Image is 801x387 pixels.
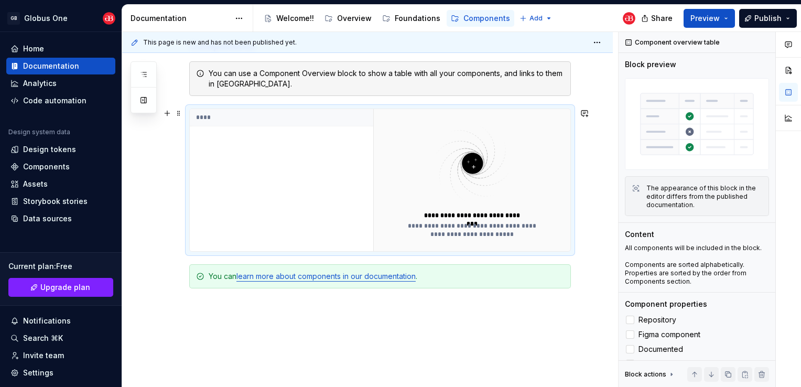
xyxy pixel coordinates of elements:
[23,213,72,224] div: Data sources
[143,38,297,47] span: This page is new and has not been published yet.
[2,7,120,29] button: GBGlobus OneGlobus Bank UX Team
[625,370,666,379] div: Block actions
[447,10,514,27] a: Components
[623,12,635,25] img: Globus Bank UX Team
[6,210,115,227] a: Data sources
[131,13,230,24] div: Documentation
[638,345,683,353] span: Documented
[40,282,90,293] span: Upgrade plan
[638,316,676,324] span: Repository
[6,313,115,329] button: Notifications
[6,330,115,347] button: Search ⌘K
[625,299,707,309] div: Component properties
[7,12,20,25] div: GB
[638,330,700,339] span: Figma component
[6,40,115,57] a: Home
[6,75,115,92] a: Analytics
[6,141,115,158] a: Design tokens
[684,9,735,28] button: Preview
[209,271,564,282] div: You can .
[6,364,115,381] a: Settings
[6,92,115,109] a: Code automation
[6,193,115,210] a: Storybook stories
[103,12,115,25] img: Globus Bank UX Team
[651,13,673,24] span: Share
[23,95,86,106] div: Code automation
[6,58,115,74] a: Documentation
[23,61,79,71] div: Documentation
[23,196,88,207] div: Storybook stories
[516,11,556,26] button: Add
[209,68,564,89] div: You can use a Component Overview block to show a table with all your components, and links to the...
[259,8,514,29] div: Page tree
[529,14,543,23] span: Add
[276,13,314,24] div: Welcome!!
[24,13,68,24] div: Globus One
[625,367,676,382] div: Block actions
[6,347,115,364] a: Invite team
[23,333,63,343] div: Search ⌘K
[23,350,64,361] div: Invite team
[625,229,654,240] div: Content
[337,13,372,24] div: Overview
[23,144,76,155] div: Design tokens
[23,316,71,326] div: Notifications
[320,10,376,27] a: Overview
[690,13,720,24] span: Preview
[754,13,782,24] span: Publish
[8,278,113,297] a: Upgrade plan
[625,59,676,70] div: Block preview
[6,158,115,175] a: Components
[625,244,769,252] p: All components will be included in the block.
[23,368,53,378] div: Settings
[739,9,797,28] button: Publish
[625,261,769,286] p: Components are sorted alphabetically. Properties are sorted by the order from Components section.
[23,162,70,172] div: Components
[395,13,440,24] div: Foundations
[646,184,762,209] div: The appearance of this block in the editor differs from the published documentation.
[259,10,318,27] a: Welcome!!
[23,44,44,54] div: Home
[8,261,113,272] div: Current plan : Free
[6,176,115,192] a: Assets
[23,78,57,89] div: Analytics
[236,272,416,281] a: learn more about components in our documentation
[23,179,48,189] div: Assets
[378,10,445,27] a: Foundations
[463,13,510,24] div: Components
[8,128,70,136] div: Design system data
[636,9,679,28] button: Share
